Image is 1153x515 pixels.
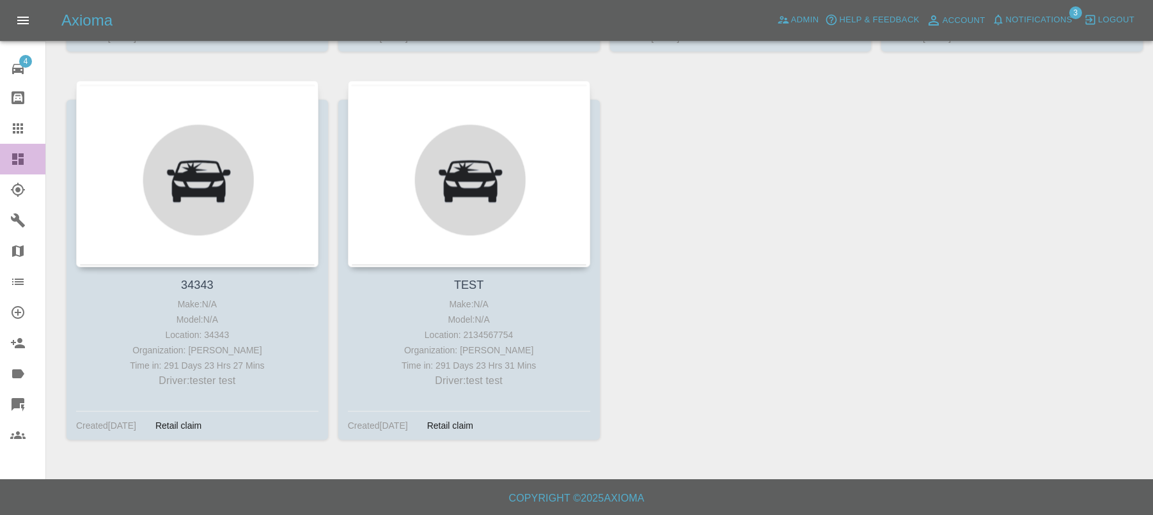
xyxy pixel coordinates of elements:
[791,13,819,27] span: Admin
[351,312,587,327] div: Model: N/A
[351,296,587,312] div: Make: N/A
[79,296,315,312] div: Make: N/A
[79,358,315,373] div: Time in: 291 Days 23 Hrs 27 Mins
[79,327,315,342] div: Location: 34343
[348,418,408,433] div: Created [DATE]
[454,279,483,292] a: TEST
[943,13,985,28] span: Account
[10,489,1143,507] h6: Copyright © 2025 Axioma
[79,312,315,327] div: Model: N/A
[146,418,211,433] div: Retail claim
[351,327,587,342] div: Location: 2134567754
[76,418,136,433] div: Created [DATE]
[1098,13,1134,27] span: Logout
[351,358,587,373] div: Time in: 291 Days 23 Hrs 31 Mins
[79,342,315,358] div: Organization: [PERSON_NAME]
[351,373,587,388] p: Driver: test test
[61,10,113,31] h5: Axioma
[822,10,922,30] button: Help & Feedback
[774,10,822,30] a: Admin
[181,279,214,292] a: 34343
[923,10,989,31] a: Account
[1069,6,1082,19] span: 3
[8,5,38,36] button: Open drawer
[418,418,483,433] div: Retail claim
[839,13,919,27] span: Help & Feedback
[1006,13,1072,27] span: Notifications
[1081,10,1138,30] button: Logout
[989,10,1076,30] button: Notifications
[351,342,587,358] div: Organization: [PERSON_NAME]
[79,373,315,388] p: Driver: tester test
[19,55,32,68] span: 4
